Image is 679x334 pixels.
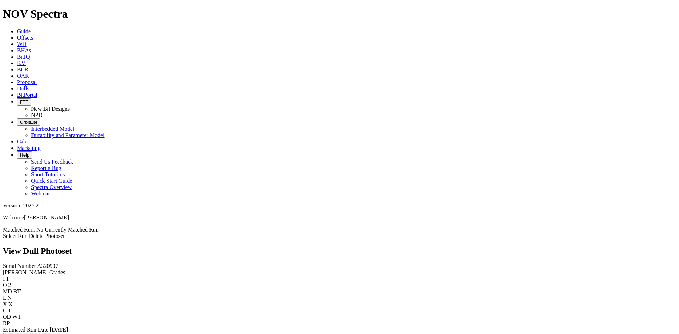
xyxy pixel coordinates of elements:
a: Calcs [17,139,30,145]
a: Offsets [17,35,33,41]
a: BHAs [17,47,31,53]
span: [PERSON_NAME] [24,215,69,221]
a: Marketing [17,145,41,151]
span: [DATE] [50,327,68,333]
button: Help [17,151,32,159]
a: Select Run [3,233,28,239]
button: FTT [17,98,31,106]
a: Guide [17,28,31,34]
label: MD [3,288,12,294]
a: Dulls [17,86,29,92]
a: Proposal [17,79,37,85]
p: Welcome [3,215,676,221]
a: Short Tutorials [31,171,65,177]
span: X [8,301,13,307]
a: KM [17,60,26,66]
a: BitIQ [17,54,30,60]
a: Report a Bug [31,165,61,171]
span: N [7,295,12,301]
a: Durability and Parameter Model [31,132,105,138]
h1: NOV Spectra [3,7,676,20]
a: Interbedded Model [31,126,74,132]
label: G [3,307,7,314]
label: Estimated Run Date [3,327,48,333]
span: No Currently Matched Run [36,227,99,233]
span: 1 [6,276,9,282]
label: X [3,301,7,307]
span: Matched Run: [3,227,35,233]
label: O [3,282,7,288]
span: 2 [8,282,11,288]
a: New Bit Designs [31,106,70,112]
span: A320907 [37,263,58,269]
a: Spectra Overview [31,184,72,190]
label: RP [3,320,10,326]
span: I [8,307,10,314]
a: Webinar [31,191,50,197]
a: NPD [31,112,42,118]
span: WT [12,314,21,320]
span: Help [20,152,29,158]
span: OrbitLite [20,119,37,125]
label: L [3,295,6,301]
span: BT [13,288,21,294]
a: Quick Start Guide [31,178,72,184]
a: OAR [17,73,29,79]
a: BitPortal [17,92,37,98]
span: FTT [20,99,28,105]
div: Version: 2025.2 [3,203,676,209]
span: _ [11,320,14,326]
a: BCR [17,66,28,72]
a: Send Us Feedback [31,159,73,165]
a: Delete Photoset [29,233,65,239]
a: WD [17,41,27,47]
label: I [3,276,5,282]
div: [PERSON_NAME] Grades: [3,269,676,276]
h2: View Dull Photoset [3,246,676,256]
label: Serial Number [3,263,36,269]
button: OrbitLite [17,118,40,126]
label: OD [3,314,11,320]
